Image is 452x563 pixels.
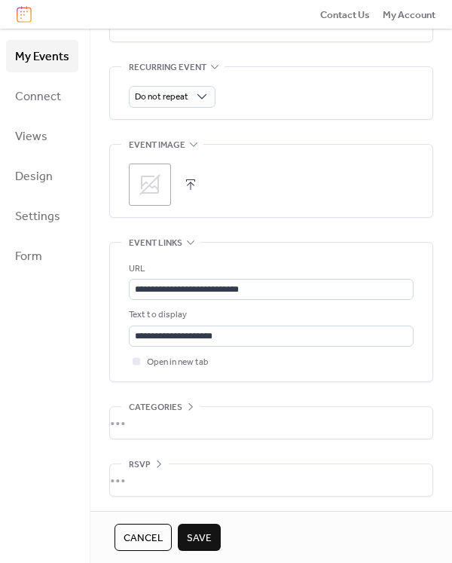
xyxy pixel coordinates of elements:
[124,531,163,546] span: Cancel
[110,464,432,496] div: •••
[6,240,78,272] a: Form
[383,7,435,22] a: My Account
[17,6,32,23] img: logo
[129,262,411,277] div: URL
[6,80,78,112] a: Connect
[147,16,200,31] span: Hide end time
[129,164,171,206] div: ;
[6,160,78,192] a: Design
[129,457,151,472] span: RSVP
[129,308,411,323] div: Text to display
[110,407,432,439] div: •••
[320,8,370,23] span: Contact Us
[15,205,60,228] span: Settings
[129,60,206,75] span: Recurring event
[6,120,78,152] a: Views
[15,245,42,268] span: Form
[147,355,209,370] span: Open in new tab
[6,40,78,72] a: My Events
[178,524,221,551] button: Save
[6,200,78,232] a: Settings
[15,85,61,109] span: Connect
[320,7,370,22] a: Contact Us
[135,88,188,106] span: Do not repeat
[129,399,182,415] span: Categories
[187,531,212,546] span: Save
[115,524,172,551] button: Cancel
[15,125,47,148] span: Views
[129,137,185,152] span: Event image
[129,235,182,250] span: Event links
[383,8,435,23] span: My Account
[15,45,69,69] span: My Events
[15,165,53,188] span: Design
